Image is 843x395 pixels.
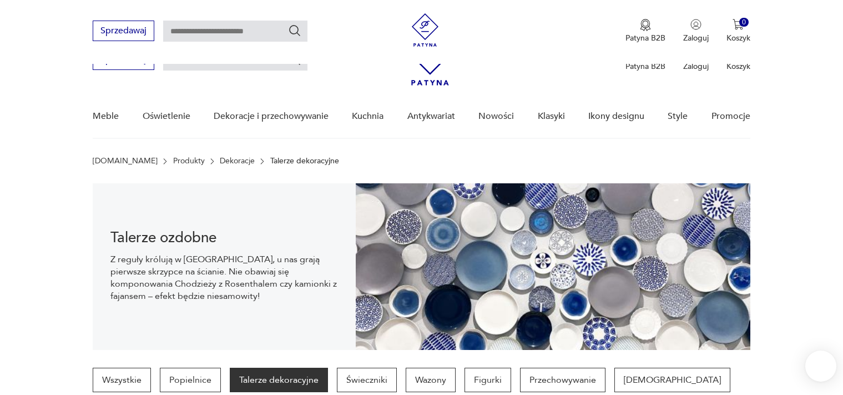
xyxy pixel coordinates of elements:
a: Sprzedawaj [93,57,154,64]
p: Zaloguj [683,33,709,43]
a: Produkty [173,157,205,166]
a: Meble [93,95,119,138]
a: Style [668,95,688,138]
a: Klasyki [538,95,565,138]
p: Talerze dekoracyjne [270,157,339,166]
img: Ikona koszyka [733,19,744,30]
p: Zaloguj [683,61,709,72]
p: Z reguły królują w [GEOGRAPHIC_DATA], u nas grają pierwsze skrzypce na ścianie. Nie obawiaj się k... [110,253,338,302]
img: Patyna - sklep z meblami i dekoracjami vintage [408,13,442,47]
a: Promocje [711,95,750,138]
a: Popielnice [160,368,221,392]
a: Sprzedawaj [93,28,154,36]
button: Szukaj [288,24,301,37]
a: Kuchnia [352,95,383,138]
img: b5931c5a27f239c65a45eae948afacbd.jpg [356,183,750,350]
img: Ikona medalu [640,19,651,31]
a: [DEMOGRAPHIC_DATA] [614,368,730,392]
a: Dekoracje [220,157,255,166]
img: Ikonka użytkownika [690,19,701,30]
button: Zaloguj [683,19,709,43]
iframe: Smartsupp widget button [805,351,836,382]
button: 0Koszyk [726,19,750,43]
a: Talerze dekoracyjne [230,368,328,392]
div: 0 [739,18,749,27]
button: Patyna B2B [625,19,665,43]
a: Świeczniki [337,368,397,392]
a: Figurki [465,368,511,392]
a: Antykwariat [407,95,455,138]
p: Koszyk [726,61,750,72]
a: Ikony designu [588,95,644,138]
a: Wszystkie [93,368,151,392]
p: Patyna B2B [625,33,665,43]
a: Ikona medaluPatyna B2B [625,19,665,43]
p: Koszyk [726,33,750,43]
a: Nowości [478,95,514,138]
a: [DOMAIN_NAME] [93,157,158,166]
a: Dekoracje i przechowywanie [214,95,329,138]
button: Sprzedawaj [93,21,154,41]
h1: Talerze ozdobne [110,231,338,244]
p: Patyna B2B [625,61,665,72]
a: Oświetlenie [143,95,190,138]
a: Przechowywanie [520,368,605,392]
a: Wazony [406,368,456,392]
